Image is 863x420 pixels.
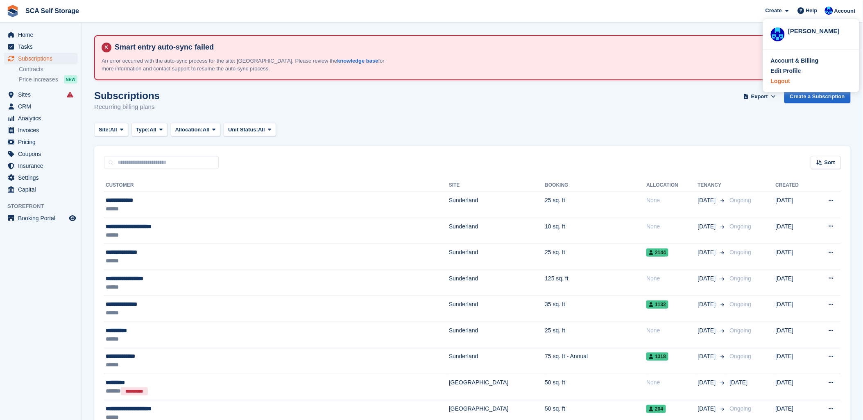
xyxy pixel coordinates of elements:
a: menu [4,148,77,160]
td: [DATE] [776,244,813,270]
th: Site [449,179,545,192]
span: Export [751,93,768,101]
span: Capital [18,184,67,195]
td: 25 sq. ft [545,244,647,270]
span: [DATE] [698,248,718,257]
div: None [646,196,698,205]
td: [DATE] [776,348,813,374]
span: Ongoing [730,405,752,412]
span: [DATE] [698,274,718,283]
a: menu [4,124,77,136]
span: 204 [646,405,666,413]
i: Smart entry sync failures have occurred [67,91,73,98]
span: Subscriptions [18,53,67,64]
td: 35 sq. ft [545,296,647,322]
span: Site: [99,126,110,134]
td: 25 sq. ft [545,322,647,348]
span: [DATE] [698,404,718,413]
a: menu [4,89,77,100]
span: Storefront [7,202,82,210]
td: [DATE] [776,218,813,244]
span: Insurance [18,160,67,172]
span: 1318 [646,352,668,361]
a: Edit Profile [771,67,852,75]
td: Sunderland [449,296,545,322]
span: All [110,126,117,134]
span: Analytics [18,113,67,124]
div: None [646,274,698,283]
button: Type: All [131,123,168,136]
span: Ongoing [730,275,752,282]
span: CRM [18,101,67,112]
span: Account [834,7,856,15]
span: Ongoing [730,223,752,230]
span: Booking Portal [18,212,67,224]
a: menu [4,184,77,195]
td: [DATE] [776,374,813,400]
div: Account & Billing [771,56,819,65]
a: menu [4,29,77,41]
a: Preview store [68,213,77,223]
a: menu [4,172,77,183]
a: menu [4,212,77,224]
span: Home [18,29,67,41]
span: Help [806,7,818,15]
div: None [646,326,698,335]
span: 1132 [646,300,668,309]
button: Export [742,90,778,104]
button: Allocation: All [171,123,221,136]
a: Create a Subscription [784,90,851,104]
td: Sunderland [449,244,545,270]
span: Sort [824,158,835,167]
a: menu [4,136,77,148]
span: [DATE] [698,378,718,387]
a: Contracts [19,65,77,73]
div: None [646,222,698,231]
a: SCA Self Storage [22,4,82,18]
td: Sunderland [449,270,545,296]
th: Tenancy [698,179,727,192]
span: Unit Status: [228,126,258,134]
td: [DATE] [776,296,813,322]
div: Edit Profile [771,67,801,75]
a: Price increases NEW [19,75,77,84]
td: 10 sq. ft [545,218,647,244]
span: Tasks [18,41,67,52]
td: [DATE] [776,192,813,218]
p: Recurring billing plans [94,102,160,112]
td: 75 sq. ft - Annual [545,348,647,374]
th: Created [776,179,813,192]
span: Ongoing [730,327,752,334]
span: [DATE] [698,352,718,361]
th: Booking [545,179,647,192]
h1: Subscriptions [94,90,160,101]
td: 50 sq. ft [545,374,647,400]
span: [DATE] [698,196,718,205]
span: Ongoing [730,197,752,203]
span: Coupons [18,148,67,160]
h4: Smart entry auto-sync failed [111,43,843,52]
td: 125 sq. ft [545,270,647,296]
span: [DATE] [698,300,718,309]
span: Pricing [18,136,67,148]
button: Site: All [94,123,128,136]
div: [PERSON_NAME] [788,27,852,34]
span: Sites [18,89,67,100]
span: Type: [136,126,150,134]
a: menu [4,113,77,124]
th: Customer [104,179,449,192]
a: menu [4,101,77,112]
span: Invoices [18,124,67,136]
a: menu [4,160,77,172]
a: menu [4,41,77,52]
span: All [258,126,265,134]
span: [DATE] [730,379,748,386]
span: All [203,126,210,134]
span: Ongoing [730,249,752,255]
img: Kelly Neesham [825,7,833,15]
th: Allocation [646,179,698,192]
img: Kelly Neesham [771,27,785,41]
span: Allocation: [175,126,203,134]
td: [DATE] [776,322,813,348]
a: knowledge base [337,58,378,64]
